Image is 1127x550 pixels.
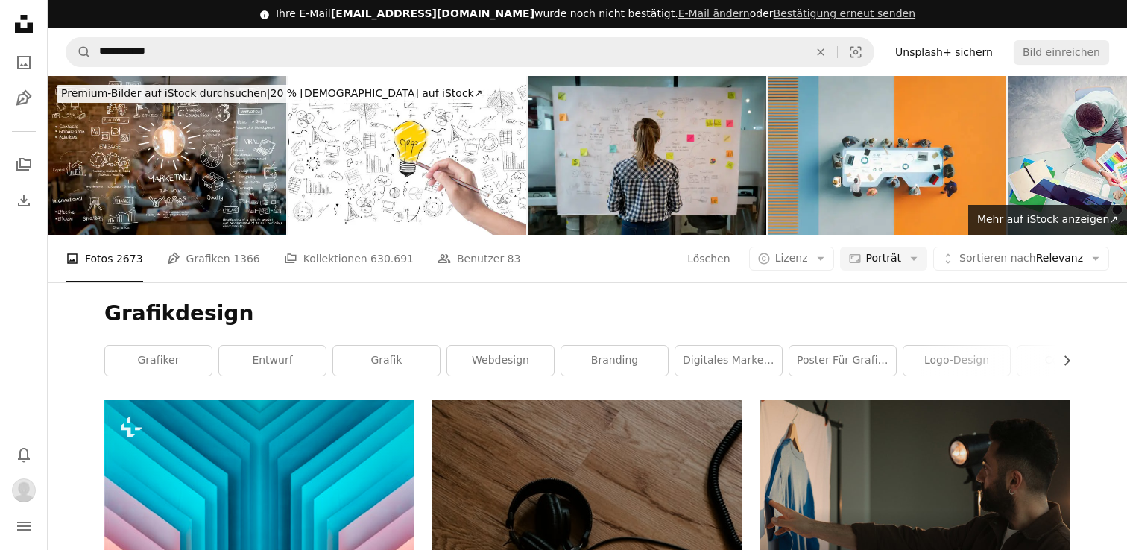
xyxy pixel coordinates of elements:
[1017,346,1124,376] a: Computer
[749,247,834,271] button: Lizenz
[775,252,808,264] span: Lizenz
[9,48,39,78] a: Fotos
[48,76,496,112] a: Premium-Bilder auf iStock durchsuchen|20 % [DEMOGRAPHIC_DATA] auf iStock↗
[9,150,39,180] a: Kollektionen
[9,83,39,113] a: Grafiken
[276,7,915,22] div: Ihre E-Mail wurde noch nicht bestätigt.
[333,346,440,376] a: Grafik
[508,250,521,267] span: 83
[838,38,874,66] button: Visuelle Suche
[66,38,92,66] button: Unsplash suchen
[678,7,750,19] a: E-Mail ändern
[288,76,526,235] img: Hand greifen Glühbirne auf Wand Hintergrund. Konzept für neue Ideen mit Innovation und Kreativität.
[675,346,782,376] a: Digitales Marketing
[933,247,1109,271] button: Sortieren nachRelevanz
[959,252,1036,264] span: Sortieren nach
[331,7,534,19] span: [EMAIL_ADDRESS][DOMAIN_NAME]
[789,346,896,376] a: Poster für Grafikdesign
[968,205,1127,235] a: Mehr auf iStock anzeigen↗
[9,440,39,470] button: Benachrichtigungen
[105,346,212,376] a: Grafiker
[370,250,414,267] span: 630.691
[840,247,928,271] button: Porträt
[48,76,286,235] img: Tolle Idee eines Marketingstrategieplans in einem Kreativbüro
[104,300,1070,327] h1: Grafikdesign
[768,76,1006,235] img: Geschäftstreffen im Büro
[167,235,260,282] a: Grafiken 1366
[528,76,766,235] img: Skizzieren einen Business-Plan bei einer kreativen Frau
[61,87,271,99] span: Premium-Bilder auf iStock durchsuchen |
[12,478,36,502] img: Avatar von Benutzer Bianca Blomeier
[219,346,326,376] a: Entwurf
[57,85,487,103] div: 20 % [DEMOGRAPHIC_DATA] auf iStock ↗
[804,38,837,66] button: Löschen
[886,40,1002,64] a: Unsplash+ sichern
[561,346,668,376] a: Branding
[678,7,915,19] span: oder
[284,235,414,282] a: Kollektionen 630.691
[438,235,520,282] a: Benutzer 83
[233,250,260,267] span: 1366
[9,186,39,215] a: Bisherige Downloads
[686,247,730,271] button: Löschen
[1053,346,1070,376] button: Liste nach rechts verschieben
[66,37,874,67] form: Finden Sie Bildmaterial auf der ganzen Webseite
[866,251,902,266] span: Porträt
[774,7,916,22] button: Bestätigung erneut senden
[9,511,39,541] button: Menü
[903,346,1010,376] a: Logo-Design
[1014,40,1109,64] button: Bild einreichen
[9,475,39,505] button: Profil
[959,251,1083,266] span: Relevanz
[977,213,1118,225] span: Mehr auf iStock anzeigen ↗
[447,346,554,376] a: Webdesign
